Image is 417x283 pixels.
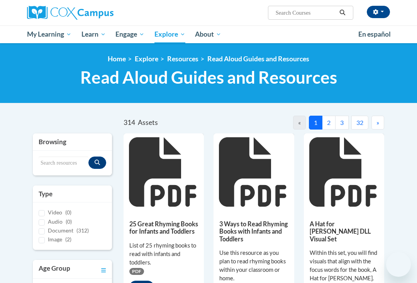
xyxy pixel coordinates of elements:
[65,236,71,243] span: (2)
[27,30,71,39] span: My Learning
[154,30,185,39] span: Explore
[124,118,135,126] span: 314
[149,25,190,43] a: Explore
[367,6,390,18] button: Account Settings
[219,220,288,243] h5: 3 Ways to Read Rhyming Books with Infants and Toddlers
[48,209,62,216] span: Video
[115,30,144,39] span: Engage
[376,119,379,126] span: »
[335,116,349,130] button: 3
[322,116,336,130] button: 2
[39,157,88,170] input: Search resources
[195,30,221,39] span: About
[48,236,62,243] span: Image
[353,26,396,42] a: En español
[167,55,198,63] a: Resources
[39,189,106,199] h3: Type
[27,6,114,20] img: Cox Campus
[310,249,378,283] div: Within this set, you will find visuals that align with the focus words for the book, A Hat for [P...
[80,67,337,88] span: Read Aloud Guides and Resources
[386,252,411,277] iframe: Button to launch messaging window
[81,30,106,39] span: Learn
[219,249,288,283] div: Use this resource as you plan to read rhyming books within your classroom or home.
[66,218,72,225] span: (0)
[108,55,126,63] a: Home
[190,25,227,43] a: About
[275,8,337,17] input: Search Courses
[27,6,140,20] a: Cox Campus
[88,157,106,169] button: Search resources
[22,25,76,43] a: My Learning
[76,227,89,234] span: (312)
[129,268,144,275] span: PDF
[39,264,70,275] h3: Age Group
[21,25,396,43] div: Main menu
[358,30,391,38] span: En español
[129,241,198,267] div: List of 25 rhyming books to read with infants and toddlers.
[129,220,198,235] h5: 25 Great Rhyming Books for Infants and Toddlers
[135,55,158,63] a: Explore
[101,264,106,275] a: Toggle collapse
[254,116,385,130] nav: Pagination Navigation
[48,218,63,225] span: Audio
[371,116,384,130] button: Next
[39,137,106,147] h3: Browsing
[351,116,368,130] button: 32
[110,25,149,43] a: Engage
[309,116,322,130] button: 1
[48,227,73,234] span: Document
[76,25,111,43] a: Learn
[138,118,158,126] span: Assets
[310,220,378,243] h5: A Hat for [PERSON_NAME] DLL Visual Set
[207,55,309,63] a: Read Aloud Guides and Resources
[65,209,71,216] span: (0)
[337,8,348,17] button: Search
